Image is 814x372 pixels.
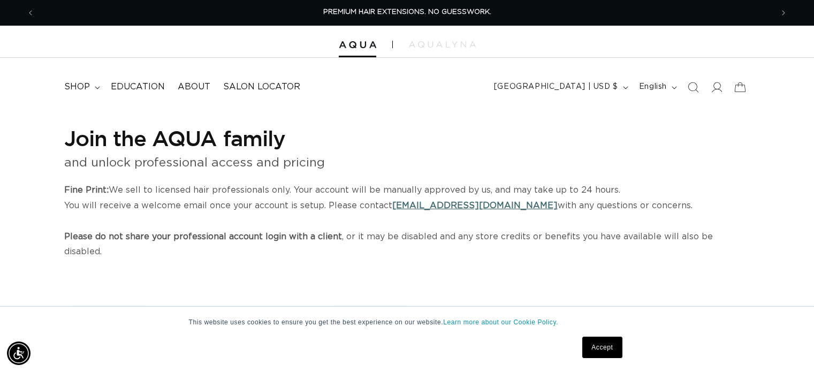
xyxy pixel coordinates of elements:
[772,3,795,23] button: Next announcement
[443,318,558,326] a: Learn more about our Cookie Policy.
[494,81,618,93] span: [GEOGRAPHIC_DATA] | USD $
[639,81,667,93] span: English
[64,81,90,93] span: shop
[64,186,109,194] strong: Fine Print:
[7,341,31,365] div: Accessibility Menu
[582,337,622,358] a: Accept
[681,75,705,99] summary: Search
[323,9,491,16] span: PREMIUM HAIR EXTENSIONS. NO GUESSWORK.
[58,75,104,99] summary: shop
[633,77,681,97] button: English
[217,75,307,99] a: Salon Locator
[64,232,342,241] strong: Please do not share your professional account login with a client
[19,3,42,23] button: Previous announcement
[339,41,376,49] img: Aqua Hair Extensions
[488,77,633,97] button: [GEOGRAPHIC_DATA] | USD $
[178,81,210,93] span: About
[64,124,750,152] h1: Join the AQUA family
[392,201,558,210] a: [EMAIL_ADDRESS][DOMAIN_NAME]
[64,183,750,260] p: We sell to licensed hair professionals only. Your account will be manually approved by us, and ma...
[223,81,300,93] span: Salon Locator
[111,81,165,93] span: Education
[64,152,750,174] p: and unlock professional access and pricing
[104,75,171,99] a: Education
[171,75,217,99] a: About
[409,41,476,48] img: aqualyna.com
[189,317,626,327] p: This website uses cookies to ensure you get the best experience on our website.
